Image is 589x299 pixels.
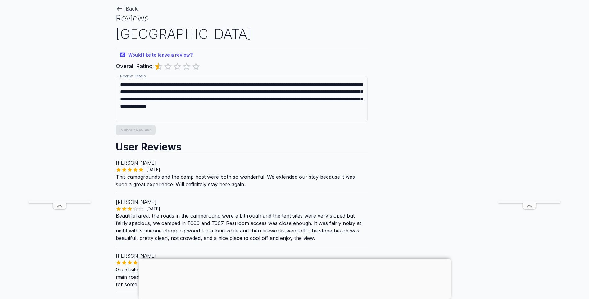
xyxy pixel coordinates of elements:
span: [DATE] [144,167,163,173]
h1: Reviews [116,12,368,25]
a: Back [116,6,138,12]
button: Would like to leave a review? [116,48,197,62]
h2: [GEOGRAPHIC_DATA] [116,25,368,44]
label: Review Details [120,73,146,79]
p: This campgrounds and the camp host were both so wonderful. We extended our stay because it was su... [116,173,368,188]
label: Overall Rating: [116,62,154,71]
p: [PERSON_NAME] [116,159,368,167]
h2: User Reviews [116,135,368,154]
iframe: Advertisement [138,259,451,297]
p: [PERSON_NAME] [116,198,368,206]
p: Great site and right by the water. While our site had an excellent view of the lake, I wish it ha... [116,266,368,288]
iframe: Advertisement [498,15,560,201]
p: [PERSON_NAME] [116,252,368,260]
iframe: Advertisement [29,15,91,201]
p: Beautiful area, the roads in the campground were a bit rough and the tent sites were very sloped ... [116,212,368,242]
span: [DATE] [144,206,163,212]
